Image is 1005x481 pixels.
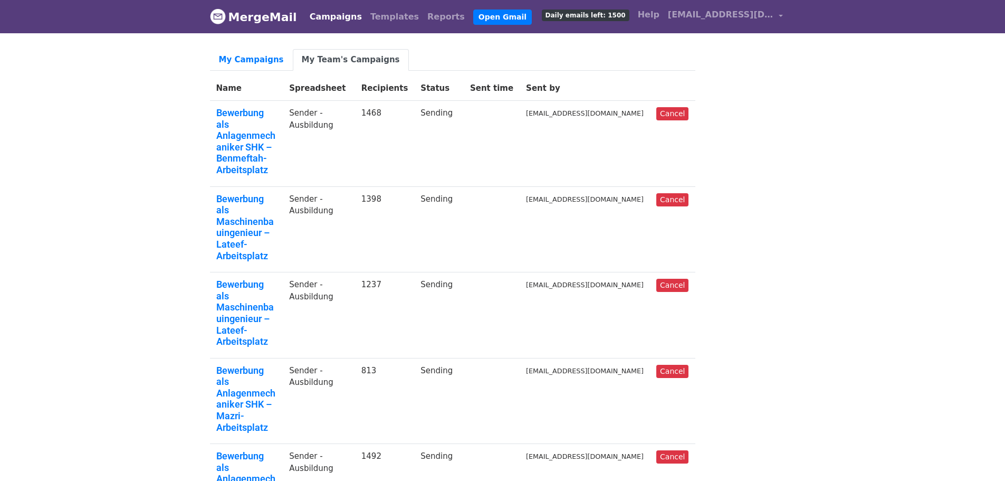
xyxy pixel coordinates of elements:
td: 1398 [355,186,415,272]
td: 813 [355,358,415,444]
img: MergeMail logo [210,8,226,24]
td: Sending [414,101,464,187]
a: My Campaigns [210,49,293,71]
th: Name [210,76,283,101]
a: Bewerbung als Anlagenmechaniker SHK – Mazri-Arbeitsplatz [216,365,277,433]
th: Status [414,76,464,101]
a: Bewerbung als Anlagenmechaniker SHK – Benmeftah-Arbeitsplatz [216,107,277,176]
th: Recipients [355,76,415,101]
a: Bewerbung als Maschinenbauingenieur – Lateef-Arbeitsplatz [216,193,277,262]
th: Spreadsheet [283,76,355,101]
td: Sender -Ausbildung [283,186,355,272]
td: Sending [414,186,464,272]
a: Cancel [656,279,688,292]
a: Cancel [656,107,688,120]
a: Cancel [656,193,688,206]
td: 1468 [355,101,415,187]
a: Daily emails left: 1500 [538,4,634,25]
a: [EMAIL_ADDRESS][DOMAIN_NAME] [664,4,787,29]
td: Sender -Ausbildung [283,358,355,444]
a: My Team's Campaigns [293,49,409,71]
span: [EMAIL_ADDRESS][DOMAIN_NAME] [668,8,773,21]
td: Sending [414,272,464,359]
small: [EMAIL_ADDRESS][DOMAIN_NAME] [526,109,644,117]
td: 1237 [355,272,415,359]
a: Campaigns [305,6,366,27]
a: Cancel [656,365,688,378]
small: [EMAIL_ADDRESS][DOMAIN_NAME] [526,452,644,460]
th: Sent by [520,76,650,101]
a: Bewerbung als Maschinenbauingenieur – Lateef-Arbeitsplatz [216,279,277,347]
a: Cancel [656,450,688,464]
small: [EMAIL_ADDRESS][DOMAIN_NAME] [526,367,644,375]
a: MergeMail [210,6,297,28]
td: Sender -Ausbildung [283,272,355,359]
a: Templates [366,6,423,27]
a: Open Gmail [473,10,532,25]
td: Sending [414,358,464,444]
th: Sent time [464,76,520,101]
small: [EMAIL_ADDRESS][DOMAIN_NAME] [526,195,644,203]
a: Reports [423,6,469,27]
a: Help [634,4,664,25]
small: [EMAIL_ADDRESS][DOMAIN_NAME] [526,281,644,289]
td: Sender -Ausbildung [283,101,355,187]
span: Daily emails left: 1500 [542,10,629,21]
